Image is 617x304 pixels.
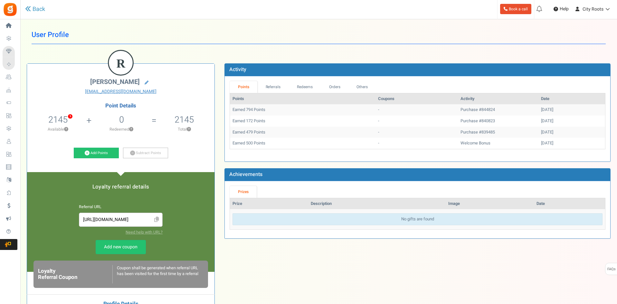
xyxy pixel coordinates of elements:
[230,104,375,115] td: Earned 794 Points
[64,127,68,132] button: ?
[157,126,211,132] p: Total
[90,77,140,87] span: [PERSON_NAME]
[541,140,603,146] div: [DATE]
[541,129,603,135] div: [DATE]
[230,186,257,198] a: Prizes
[48,113,68,126] span: 2145
[607,263,616,275] span: FAQs
[123,148,168,159] a: Subtract Points
[458,138,538,149] td: Welcome Bonus
[229,170,262,178] b: Achievements
[583,6,603,13] span: City Roots
[230,93,375,105] th: Points
[375,93,458,105] th: Coupons
[126,229,163,235] a: Need help with URL?
[229,66,246,73] b: Activity
[187,127,191,132] button: ?
[375,138,458,149] td: -
[458,93,538,105] th: Activity
[230,115,375,127] td: Earned 172 Points
[541,107,603,113] div: [DATE]
[112,265,204,283] div: Coupon shall be generated when referral URL has been visited for the first time by a referral
[119,115,124,124] h5: 0
[32,26,606,44] h1: User Profile
[538,93,605,105] th: Date
[375,115,458,127] td: -
[348,81,376,93] a: Others
[458,104,538,115] td: Purchase #844824
[551,4,571,14] a: Help
[257,81,289,93] a: Referrals
[32,88,210,95] a: [EMAIL_ADDRESS][DOMAIN_NAME]
[375,127,458,138] td: -
[558,6,569,12] span: Help
[230,127,375,138] td: Earned 479 Points
[230,81,257,93] a: Points
[129,127,133,132] button: ?
[500,4,531,14] a: Book a call
[541,118,603,124] div: [DATE]
[27,103,214,109] h4: Point Details
[458,115,538,127] td: Purchase #840823
[375,104,458,115] td: -
[233,213,603,225] div: No gifts are found
[458,127,538,138] td: Purchase #839485
[321,81,348,93] a: Orders
[79,205,163,209] h6: Referral URL
[33,184,208,190] h5: Loyalty referral details
[308,198,446,209] th: Description
[92,126,151,132] p: Redeemed
[534,198,605,209] th: Date
[74,148,119,159] a: Add Points
[446,198,534,209] th: Image
[175,115,194,124] h5: 2145
[151,214,162,226] span: Click to Copy
[230,198,308,209] th: Prize
[96,240,146,254] a: Add new coupon
[230,138,375,149] td: Earned 500 Points
[30,126,86,132] p: Available
[289,81,321,93] a: Redeems
[38,268,112,280] h6: Loyalty Referral Coupon
[3,2,17,17] img: Gratisfaction
[109,51,133,76] figcaption: R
